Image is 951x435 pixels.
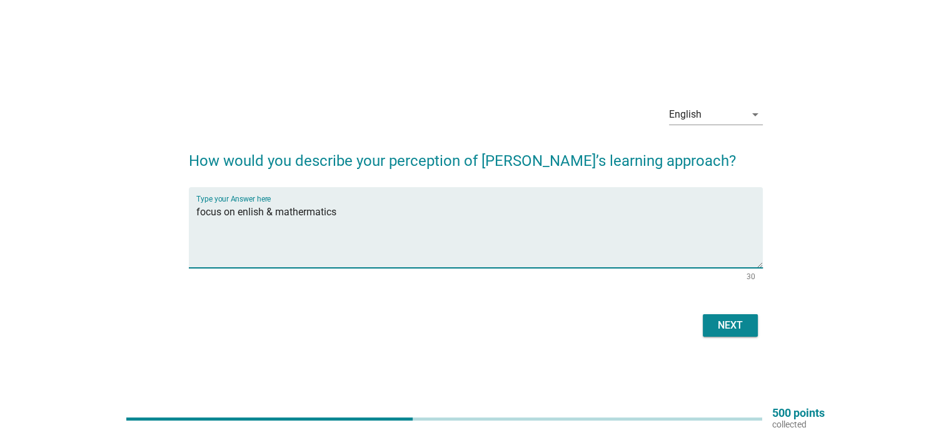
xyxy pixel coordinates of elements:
[703,314,758,337] button: Next
[772,407,825,419] p: 500 points
[669,109,702,120] div: English
[196,202,763,268] textarea: Type your Answer here
[748,107,763,122] i: arrow_drop_down
[713,318,748,333] div: Next
[189,137,763,172] h2: How would you describe your perception of [PERSON_NAME]’s learning approach?
[772,419,825,430] p: collected
[747,273,755,280] div: 30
